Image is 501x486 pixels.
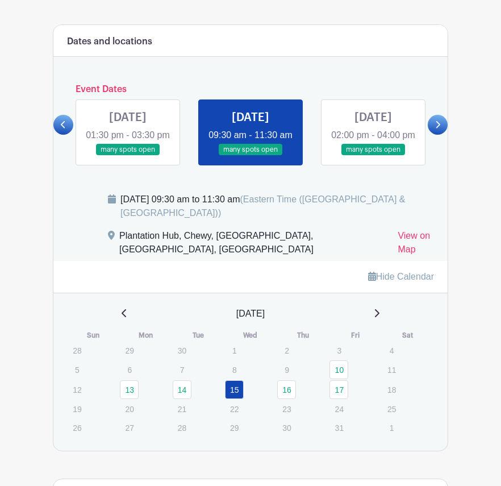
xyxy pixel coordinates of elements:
[68,342,86,359] p: 28
[173,342,191,359] p: 30
[382,400,401,418] p: 25
[172,330,224,341] th: Tue
[382,330,434,341] th: Sat
[277,330,329,341] th: Thu
[398,229,434,261] a: View on Map
[277,342,296,359] p: 2
[236,307,265,321] span: [DATE]
[120,380,139,399] a: 13
[225,361,244,379] p: 8
[277,419,296,437] p: 30
[73,84,428,95] h6: Event Dates
[329,360,348,379] a: 10
[120,342,139,359] p: 29
[68,381,86,398] p: 12
[68,361,86,379] p: 5
[277,361,296,379] p: 9
[68,419,86,437] p: 26
[382,419,401,437] p: 1
[120,194,406,218] span: (Eastern Time ([GEOGRAPHIC_DATA] & [GEOGRAPHIC_DATA]))
[67,330,119,341] th: Sun
[225,400,244,418] p: 22
[382,381,401,398] p: 18
[173,380,191,399] a: 14
[368,272,434,281] a: Hide Calendar
[329,419,348,437] p: 31
[329,400,348,418] p: 24
[173,400,191,418] p: 21
[382,342,401,359] p: 4
[224,330,277,341] th: Wed
[277,380,296,399] a: 16
[329,342,348,359] p: 3
[329,380,348,399] a: 17
[329,330,381,341] th: Fri
[119,229,389,261] div: Plantation Hub, Chewy, [GEOGRAPHIC_DATA], [GEOGRAPHIC_DATA], [GEOGRAPHIC_DATA]
[68,400,86,418] p: 19
[120,361,139,379] p: 6
[120,400,139,418] p: 20
[225,342,244,359] p: 1
[277,400,296,418] p: 23
[119,330,172,341] th: Mon
[173,419,191,437] p: 28
[67,36,152,47] h6: Dates and locations
[382,361,401,379] p: 11
[225,380,244,399] a: 15
[120,193,434,220] div: [DATE] 09:30 am to 11:30 am
[173,361,191,379] p: 7
[120,419,139,437] p: 27
[225,419,244,437] p: 29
